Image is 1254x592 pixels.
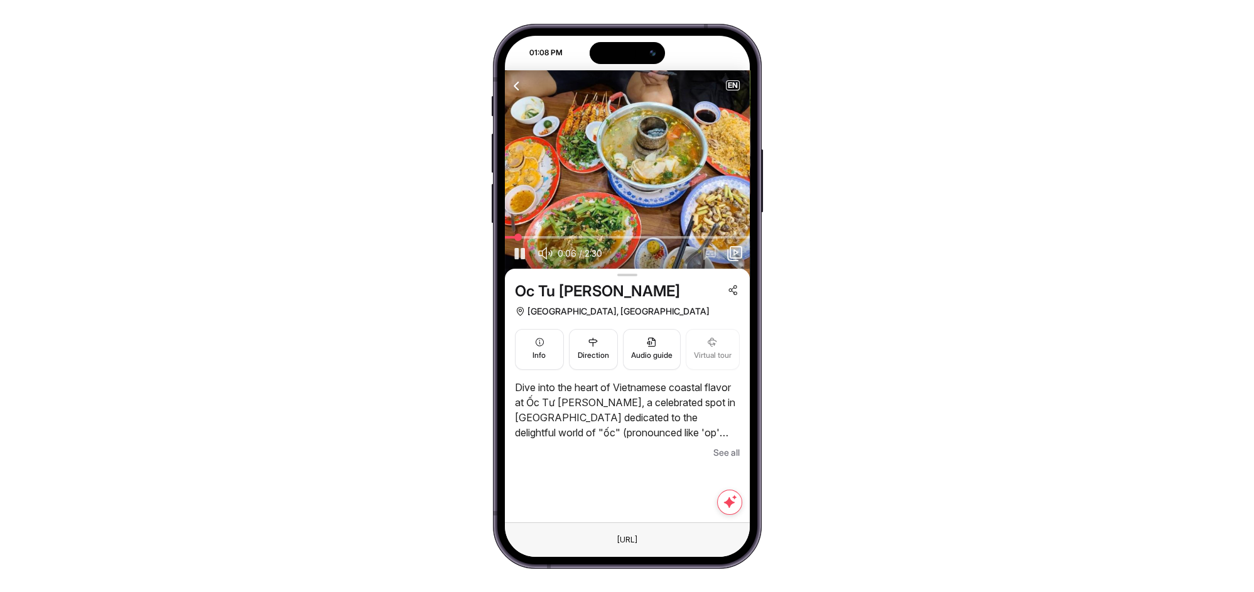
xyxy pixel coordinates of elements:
span: Direction [578,350,609,362]
span: Oc Tu [PERSON_NAME] [515,281,680,301]
button: EN [726,80,740,90]
button: Info [515,329,564,370]
span: [GEOGRAPHIC_DATA], [GEOGRAPHIC_DATA] [527,304,710,319]
span: EN [727,81,739,90]
span: See all [713,445,740,460]
span: Virtual tour [694,350,732,362]
span: Audio guide [631,350,673,362]
button: Direction [569,329,618,370]
button: Audio guide [623,329,681,370]
button: Virtual tour [686,329,740,370]
div: 01:08 PM [506,47,569,58]
span: 0:06 / 2:30 [558,247,602,260]
span: Info [532,350,546,362]
div: This is a fake element. To change the URL just use the Browser text field on the top. [607,532,647,548]
p: Dive into the heart of Vietnamese coastal flavor at Ốc Tư [PERSON_NAME], a celebrated spot in [GE... [515,380,740,440]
